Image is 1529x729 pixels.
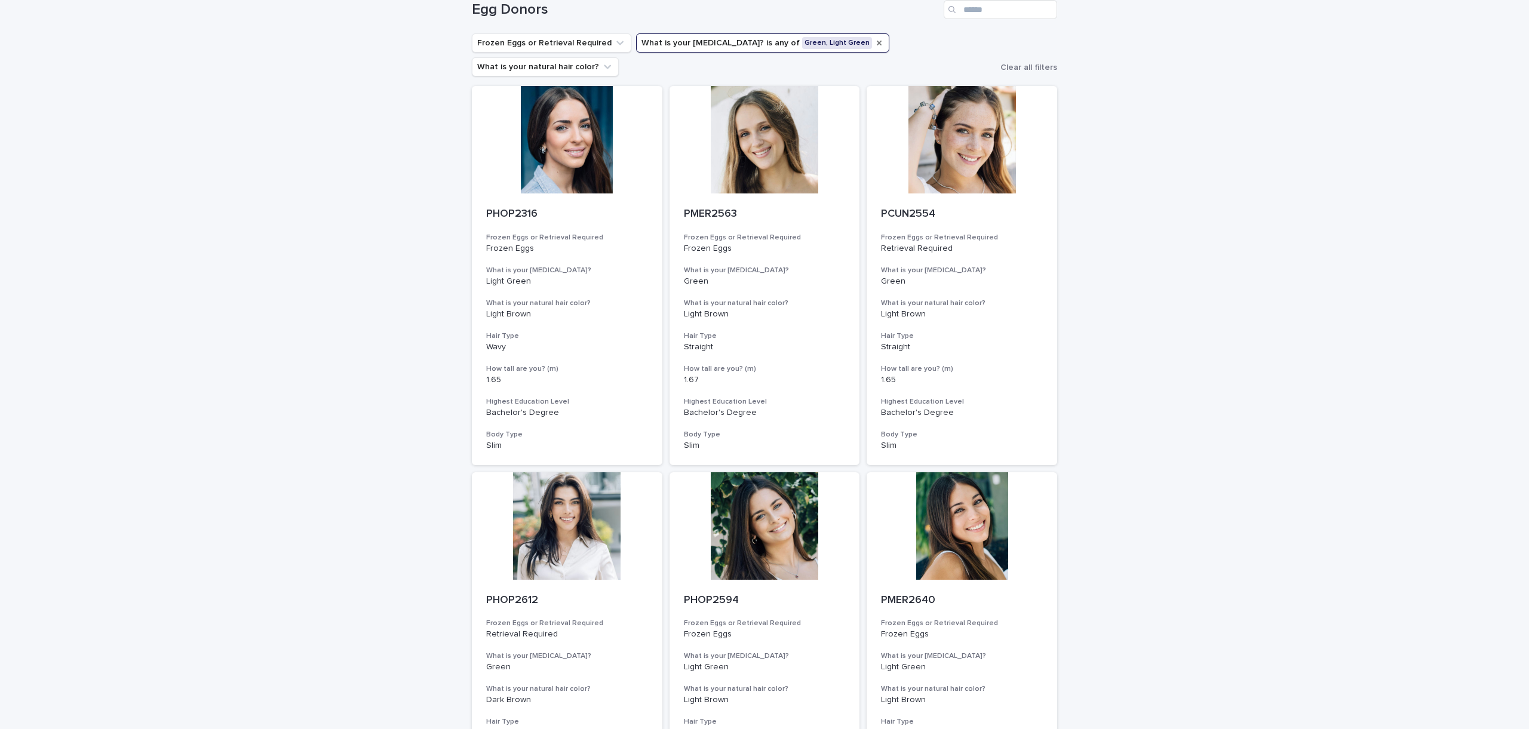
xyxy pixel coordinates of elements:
[881,266,1043,275] h3: What is your [MEDICAL_DATA]?
[486,233,648,242] h3: Frozen Eggs or Retrieval Required
[881,342,1043,352] p: Straight
[684,619,846,628] h3: Frozen Eggs or Retrieval Required
[684,717,846,727] h3: Hair Type
[881,299,1043,308] h3: What is your natural hair color?
[472,33,631,53] button: Frozen Eggs or Retrieval Required
[684,266,846,275] h3: What is your [MEDICAL_DATA]?
[881,430,1043,439] h3: Body Type
[486,342,648,352] p: Wavy
[486,276,648,287] p: Light Green
[684,364,846,374] h3: How tall are you? (m)
[881,594,1043,607] p: PMER2640
[670,86,860,465] a: PMER2563Frozen Eggs or Retrieval RequiredFrozen EggsWhat is your [MEDICAL_DATA]?GreenWhat is your...
[486,651,648,661] h3: What is your [MEDICAL_DATA]?
[486,441,648,451] p: Slim
[486,299,648,308] h3: What is your natural hair color?
[684,441,846,451] p: Slim
[881,441,1043,451] p: Slim
[881,233,1043,242] h3: Frozen Eggs or Retrieval Required
[881,717,1043,727] h3: Hair Type
[486,717,648,727] h3: Hair Type
[684,695,846,705] p: Light Brown
[486,244,648,254] p: Frozen Eggs
[684,208,846,221] p: PMER2563
[486,208,648,221] p: PHOP2316
[881,375,1043,385] p: 1.65
[486,662,648,672] p: Green
[472,57,619,76] button: What is your natural hair color?
[1000,63,1057,72] span: Clear all filters
[881,309,1043,319] p: Light Brown
[881,619,1043,628] h3: Frozen Eggs or Retrieval Required
[472,1,939,19] h1: Egg Donors
[881,208,1043,221] p: PCUN2554
[684,299,846,308] h3: What is your natural hair color?
[636,33,889,53] button: What is your eye color?
[881,695,1043,705] p: Light Brown
[486,430,648,439] h3: Body Type
[684,684,846,694] h3: What is your natural hair color?
[486,619,648,628] h3: Frozen Eggs or Retrieval Required
[684,375,846,385] p: 1.67
[486,266,648,275] h3: What is your [MEDICAL_DATA]?
[684,233,846,242] h3: Frozen Eggs or Retrieval Required
[486,309,648,319] p: Light Brown
[486,594,648,607] p: PHOP2612
[684,397,846,407] h3: Highest Education Level
[996,59,1057,76] button: Clear all filters
[684,408,846,418] p: Bachelor's Degree
[486,695,648,705] p: Dark Brown
[486,684,648,694] h3: What is your natural hair color?
[684,331,846,341] h3: Hair Type
[684,244,846,254] p: Frozen Eggs
[881,684,1043,694] h3: What is your natural hair color?
[684,276,846,287] p: Green
[881,364,1043,374] h3: How tall are you? (m)
[486,397,648,407] h3: Highest Education Level
[684,629,846,639] p: Frozen Eggs
[486,364,648,374] h3: How tall are you? (m)
[881,244,1043,254] p: Retrieval Required
[881,408,1043,418] p: Bachelor's Degree
[486,331,648,341] h3: Hair Type
[684,430,846,439] h3: Body Type
[684,342,846,352] p: Straight
[486,375,648,385] p: 1.65
[867,86,1057,465] a: PCUN2554Frozen Eggs or Retrieval RequiredRetrieval RequiredWhat is your [MEDICAL_DATA]?GreenWhat ...
[881,662,1043,672] p: Light Green
[472,86,662,465] a: PHOP2316Frozen Eggs or Retrieval RequiredFrozen EggsWhat is your [MEDICAL_DATA]?Light GreenWhat i...
[881,331,1043,341] h3: Hair Type
[486,629,648,639] p: Retrieval Required
[881,629,1043,639] p: Frozen Eggs
[684,662,846,672] p: Light Green
[684,594,846,607] p: PHOP2594
[486,408,648,418] p: Bachelor's Degree
[881,276,1043,287] p: Green
[684,309,846,319] p: Light Brown
[881,397,1043,407] h3: Highest Education Level
[881,651,1043,661] h3: What is your [MEDICAL_DATA]?
[684,651,846,661] h3: What is your [MEDICAL_DATA]?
